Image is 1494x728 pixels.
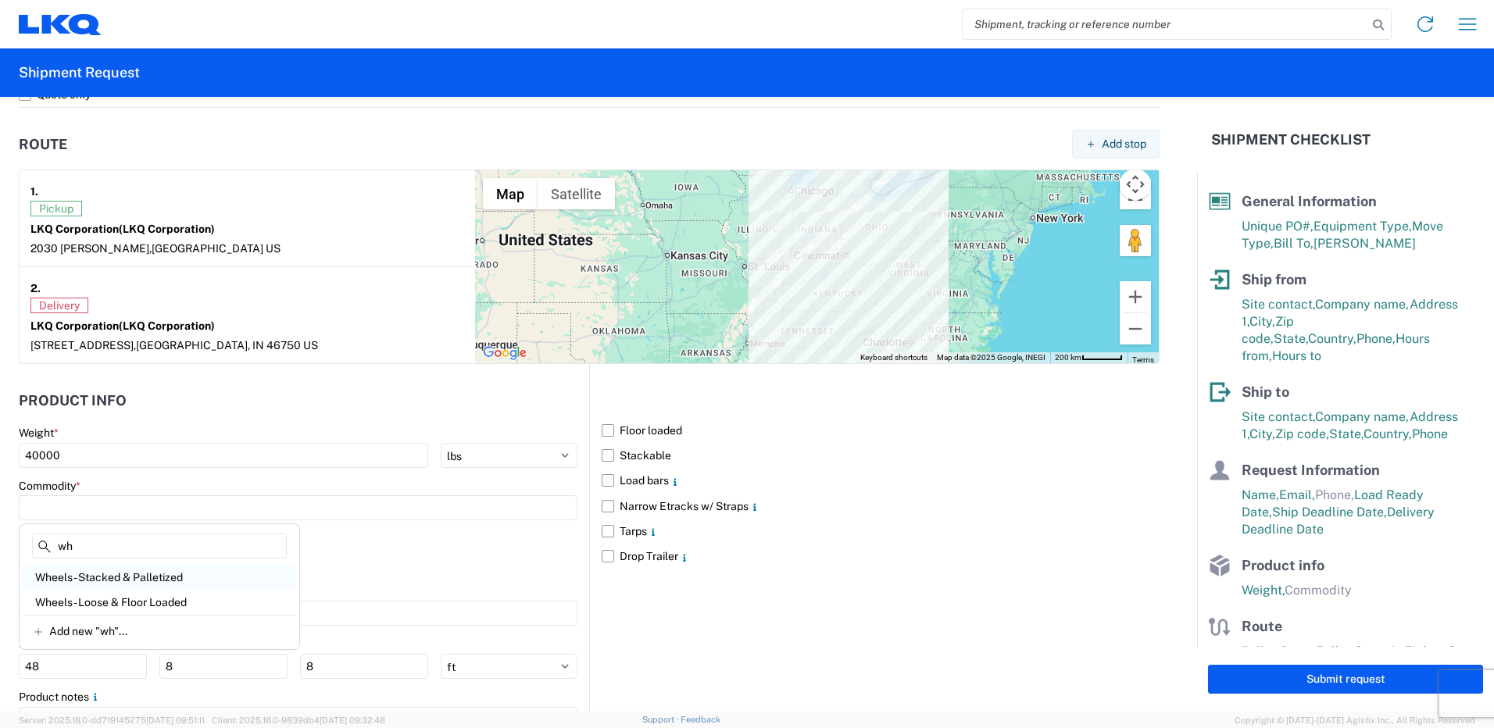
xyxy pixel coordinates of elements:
[681,715,720,724] a: Feedback
[30,339,136,352] span: [STREET_ADDRESS],
[602,494,1160,519] label: Narrow Etracks w/ Straps
[1279,487,1315,502] span: Email,
[1412,426,1448,441] span: Phone
[30,242,152,255] span: 2030 [PERSON_NAME],
[119,223,215,235] span: (LKQ Corporation)
[1120,313,1151,344] button: Zoom out
[19,137,67,152] h2: Route
[1285,583,1352,598] span: Commodity
[1242,219,1314,234] span: Unique PO#,
[1242,297,1315,312] span: Site contact,
[320,716,385,725] span: [DATE] 09:32:48
[1055,353,1081,362] span: 200 km
[1272,505,1387,519] span: Ship Deadline Date,
[1249,426,1275,441] span: City,
[1050,352,1128,363] button: Map Scale: 200 km per 49 pixels
[602,544,1160,569] label: Drop Trailer
[30,278,41,298] strong: 2.
[1329,426,1364,441] span: State,
[136,339,318,352] span: [GEOGRAPHIC_DATA], IN 46750 US
[1315,409,1410,424] span: Company name,
[1132,355,1154,364] a: Terms
[602,468,1160,493] label: Load bars
[1120,169,1151,200] button: Map camera controls
[19,479,80,493] label: Commodity
[538,178,615,209] button: Show satellite imagery
[30,298,88,313] span: Delivery
[49,624,127,638] span: Add new "wh"...
[1072,130,1160,159] button: Add stop
[30,223,215,235] strong: LKQ Corporation
[1120,225,1151,256] button: Drag Pegman onto the map to open Street View
[19,393,127,409] h2: Product Info
[602,519,1160,544] label: Tarps
[23,565,296,590] div: Wheels - Stacked & Palletized
[860,352,927,363] button: Keyboard shortcuts
[1314,219,1412,234] span: Equipment Type,
[1315,487,1354,502] span: Phone,
[19,426,59,440] label: Weight
[19,654,147,679] input: L
[963,9,1367,39] input: Shipment, tracking or reference number
[642,715,681,724] a: Support
[1274,331,1308,346] span: State,
[1356,331,1396,346] span: Phone,
[1120,281,1151,312] button: Zoom in
[19,63,140,82] h2: Shipment Request
[30,201,82,216] span: Pickup
[19,690,102,704] label: Product notes
[1242,618,1282,634] span: Route
[1208,665,1483,694] button: Submit request
[1235,713,1475,727] span: Copyright © [DATE]-[DATE] Agistix Inc., All Rights Reserved
[1242,583,1285,598] span: Weight,
[1315,297,1410,312] span: Company name,
[146,716,205,725] span: [DATE] 09:51:11
[1242,644,1482,676] span: Pallet Count in Pickup Stops equals Pallet Count in delivery stops
[1274,236,1314,251] span: Bill To,
[1314,236,1416,251] span: [PERSON_NAME]
[212,716,385,725] span: Client: 2025.18.0-9839db4
[1275,426,1329,441] span: Zip code,
[1242,193,1377,209] span: General Information
[1242,487,1279,502] span: Name,
[1242,409,1315,424] span: Site contact,
[937,353,1045,362] span: Map data ©2025 Google, INEGI
[300,654,428,679] input: H
[1308,331,1356,346] span: Country,
[19,716,205,725] span: Server: 2025.18.0-dd719145275
[152,242,281,255] span: [GEOGRAPHIC_DATA] US
[1364,426,1412,441] span: Country,
[30,181,38,201] strong: 1.
[479,343,531,363] img: Google
[1249,314,1275,329] span: City,
[602,418,1160,443] label: Floor loaded
[1242,271,1306,287] span: Ship from
[479,343,531,363] a: Open this area in Google Maps (opens a new window)
[602,443,1160,468] label: Stackable
[1242,557,1324,573] span: Product info
[1242,644,1317,658] span: Pallet Count,
[30,319,215,332] strong: LKQ Corporation
[1272,348,1321,363] span: Hours to
[159,654,288,679] input: W
[1242,384,1289,400] span: Ship to
[483,178,538,209] button: Show street map
[1102,137,1146,152] span: Add stop
[1211,130,1371,149] h2: Shipment Checklist
[119,319,215,332] span: (LKQ Corporation)
[23,590,296,615] div: Wheels - Loose & Floor Loaded
[1242,462,1380,478] span: Request Information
